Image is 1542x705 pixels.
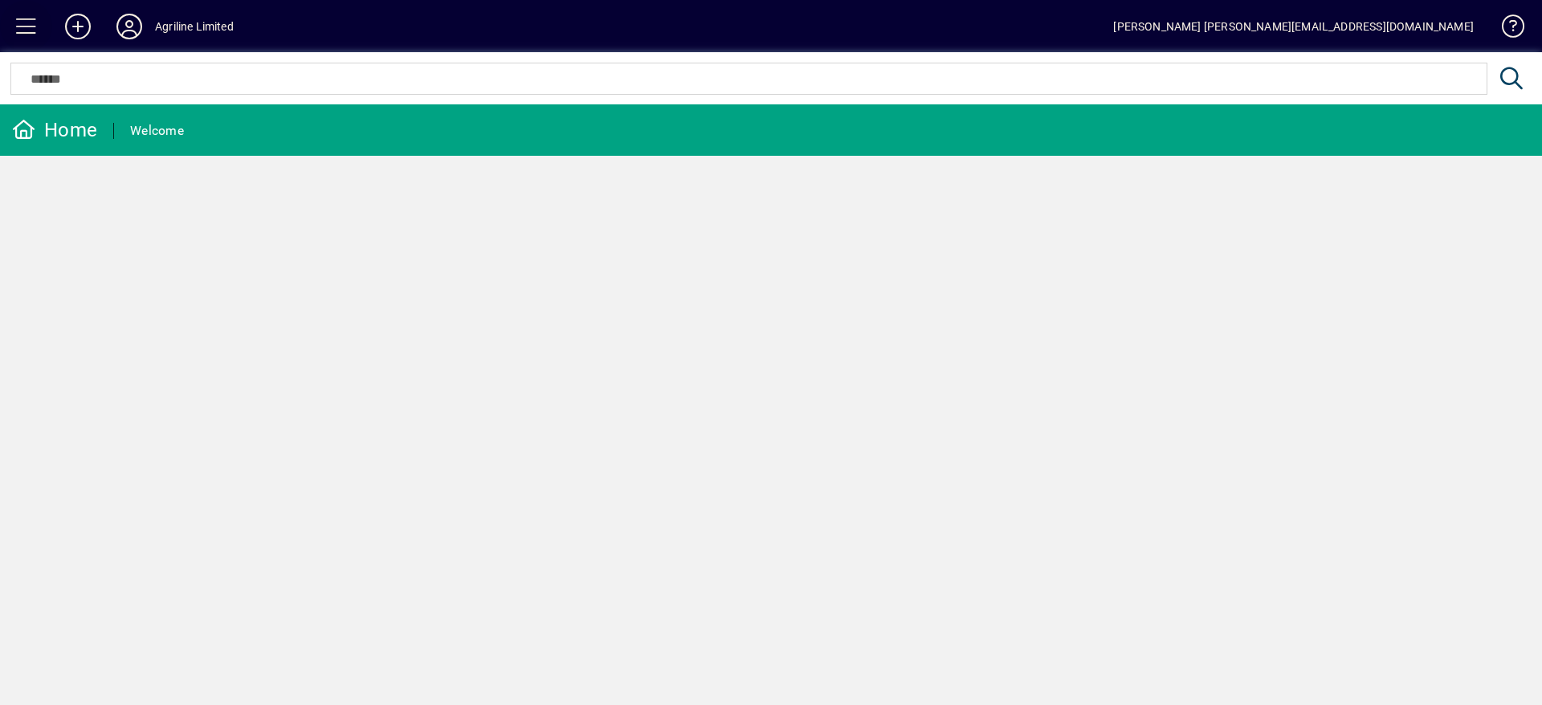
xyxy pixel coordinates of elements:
[1490,3,1522,55] a: Knowledge Base
[1113,14,1474,39] div: [PERSON_NAME] [PERSON_NAME][EMAIL_ADDRESS][DOMAIN_NAME]
[130,118,184,144] div: Welcome
[155,14,234,39] div: Agriline Limited
[12,117,97,143] div: Home
[52,12,104,41] button: Add
[104,12,155,41] button: Profile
